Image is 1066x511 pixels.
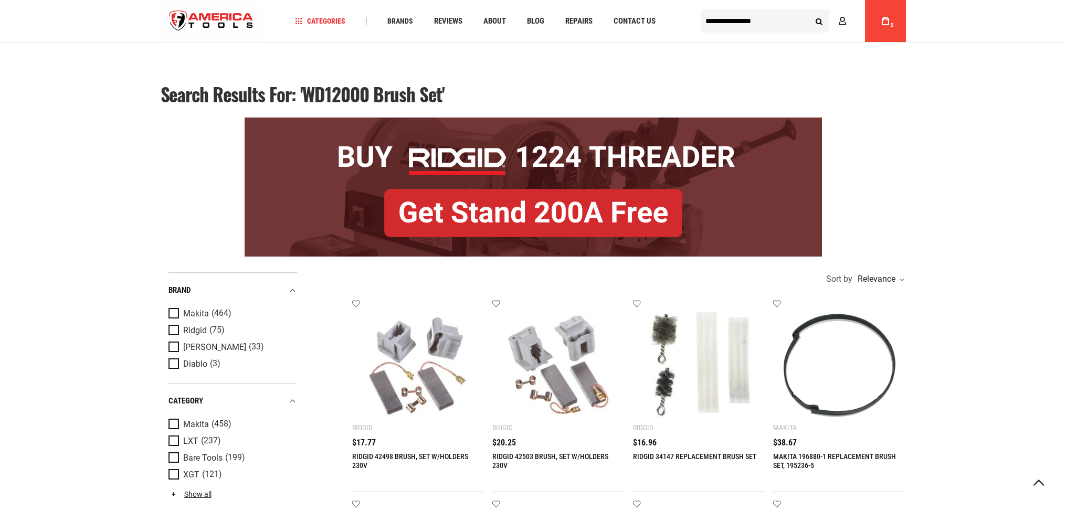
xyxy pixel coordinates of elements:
[168,490,212,498] a: Show all
[183,309,209,318] span: Makita
[479,14,511,28] a: About
[773,423,797,432] div: Makita
[773,439,797,447] span: $38.67
[183,470,199,480] span: XGT
[784,310,895,421] img: MAKITA 196880-1 REPLACEMENT BRUSH SET, 195236-5
[891,23,894,28] span: 0
[168,419,294,430] a: Makita (458)
[161,2,262,41] img: America Tools
[492,423,513,432] div: Ridgid
[168,283,297,297] div: Brand
[352,439,376,447] span: $17.77
[773,452,896,470] a: MAKITA 196880-1 REPLACEMENT BRUSH SET, 195236-5
[201,437,221,445] span: (237)
[183,343,246,352] span: [PERSON_NAME]
[168,308,294,320] a: Makita (464)
[826,275,852,283] span: Sort by
[492,439,516,447] span: $20.25
[295,17,345,25] span: Categories
[168,452,294,464] a: Bare Tools (199)
[633,452,756,461] a: RIDGID 34147 REPLACEMENT BRUSH SET
[609,14,660,28] a: Contact Us
[643,310,755,421] img: RIDGID 34147 REPLACEMENT BRUSH SET
[245,118,822,257] img: BOGO: Buy RIDGID® 1224 Threader, Get Stand 200A Free!
[168,394,297,408] div: category
[183,437,198,446] span: LXT
[522,14,549,28] a: Blog
[809,11,829,31] button: Search
[161,80,445,108] span: Search results for: 'WD12000 brush set'
[168,358,294,370] a: Diablo (3)
[290,14,350,28] a: Categories
[614,17,656,25] span: Contact Us
[168,435,294,447] a: LXT (237)
[249,343,264,352] span: (33)
[212,309,231,318] span: (464)
[168,469,294,481] a: XGT (121)
[168,325,294,336] a: Ridgid (75)
[212,420,231,429] span: (458)
[492,452,608,470] a: RIDGID 42503 BRUSH, SET W/HOLDERS 230V
[561,14,597,28] a: Repairs
[855,275,903,283] div: Relevance
[183,453,223,463] span: Bare Tools
[527,17,544,25] span: Blog
[209,326,225,335] span: (75)
[383,14,418,28] a: Brands
[225,453,245,462] span: (199)
[565,17,593,25] span: Repairs
[633,423,653,432] div: Ridgid
[633,439,657,447] span: $16.96
[183,420,209,429] span: Makita
[183,359,207,369] span: Diablo
[387,17,413,25] span: Brands
[245,118,822,125] a: BOGO: Buy RIDGID® 1224 Threader, Get Stand 200A Free!
[168,342,294,353] a: [PERSON_NAME] (33)
[161,2,262,41] a: store logo
[483,17,506,25] span: About
[363,310,474,421] img: RIDGID 42498 BRUSH, SET W/HOLDERS 230V
[434,17,462,25] span: Reviews
[183,326,207,335] span: Ridgid
[429,14,467,28] a: Reviews
[352,452,468,470] a: RIDGID 42498 BRUSH, SET W/HOLDERS 230V
[202,470,222,479] span: (121)
[352,423,373,432] div: Ridgid
[503,310,615,421] img: RIDGID 42503 BRUSH, SET W/HOLDERS 230V
[210,359,220,368] span: (3)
